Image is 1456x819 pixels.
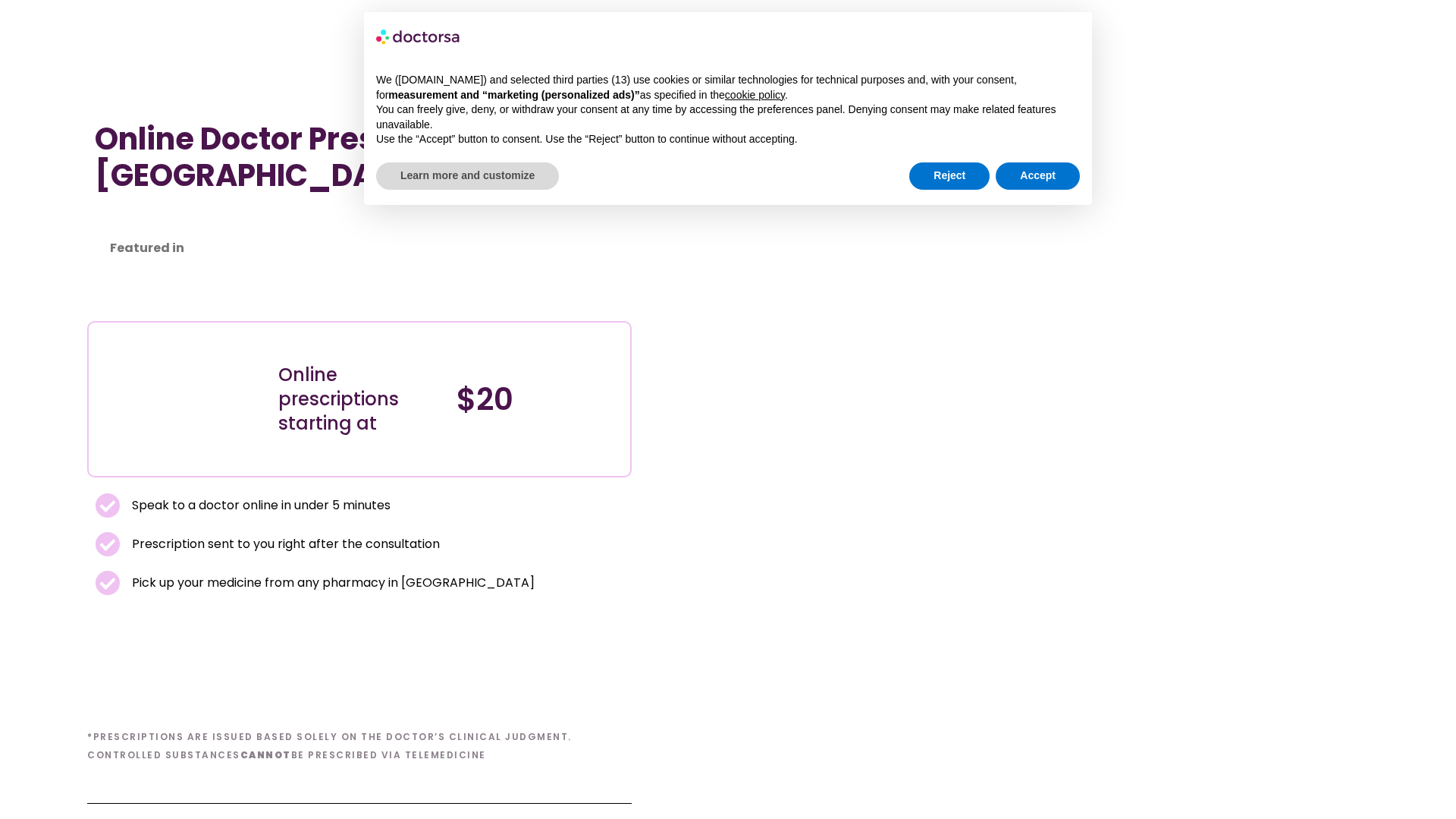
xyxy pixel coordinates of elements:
h1: Online Doctor Prescription in [GEOGRAPHIC_DATA] [95,121,624,194]
span: Prescription sent to you right after the consultation [128,534,440,555]
span: Pick up your medicine from any pharmacy in [GEOGRAPHIC_DATA] [128,572,535,594]
img: Illustration depicting a young woman in a casual outfit, engaged with her smartphone. She has a p... [117,334,247,465]
span: Speak to a doctor online in under 5 minutes [128,495,391,516]
strong: measurement and “marketing (personalized ads)” [388,89,639,101]
img: logo [376,24,461,49]
button: Reject [909,162,990,190]
p: Use the “Accept” button to consent. Use the “Reject” button to continue without accepting. [376,132,1080,147]
iframe: Customer reviews powered by Trustpilot [95,209,322,227]
b: cannot [240,748,291,761]
button: Accept [996,162,1080,190]
p: You can freely give, deny, or withdraw your consent at any time by accessing the preferences pane... [376,102,1080,132]
div: Online prescriptions starting at [278,363,441,436]
h6: *Prescriptions are issued based solely on the doctor’s clinical judgment. Controlled substances b... [87,728,632,764]
iframe: Customer reviews powered by Trustpilot [95,227,624,245]
strong: Featured in [110,239,184,257]
button: Learn more and customize [376,162,559,190]
h4: $20 [457,381,620,417]
a: cookie policy [725,89,785,101]
p: We ([DOMAIN_NAME]) and selected third parties (13) use cookies or similar technologies for techni... [376,73,1080,102]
